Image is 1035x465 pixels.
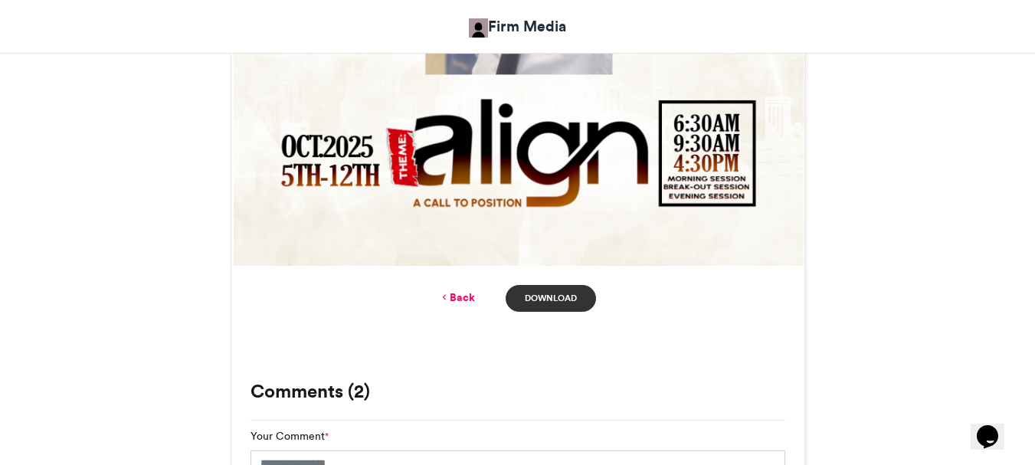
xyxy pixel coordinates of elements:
[251,382,785,401] h3: Comments (2)
[469,18,488,38] img: Firm Foundation
[506,285,595,312] a: Download
[971,404,1020,450] iframe: chat widget
[469,15,566,38] a: Firm Media
[251,428,329,444] label: Your Comment
[439,290,475,306] a: Back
